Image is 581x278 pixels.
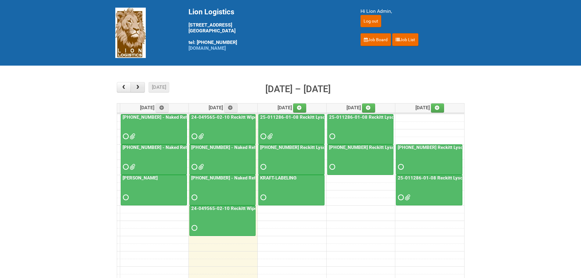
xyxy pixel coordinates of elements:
a: [PHONE_NUMBER] - Naked Reformulation Mailing 2 PHOTOS [189,175,256,205]
img: Lion Logistics [115,8,146,58]
span: Requested [329,165,334,169]
a: 25-011286-01-08 Reckitt Lysol Laundry Scented - BLINDING (hold slot) [258,114,325,145]
a: 24-049565-02-10 Reckitt Wipes HUT Stages 1-3 [189,114,256,145]
span: [DATE] [278,105,307,110]
a: Lion Logistics [115,30,146,35]
a: 24-049565-02-10 Reckitt Wipes HUT Stages 1-3 - slot for photos [189,205,256,236]
span: 24-049565-02 Reckitt Wipes HUT Stages 1-3 - Lion addresses (sbm ybm) revised.xlsx 24-049565-02 Re... [198,134,203,139]
a: [PHONE_NUMBER] - Naked Reformulation - Mailing 2 [190,145,302,150]
span: LABEL RECONCILIATION FORM_25011286.docx 25-011286-01 - MOR - Blinding.xlsm [267,134,271,139]
span: Requested [123,195,127,200]
span: Requested [398,165,402,169]
a: KRAFT-LABELING [259,175,298,181]
span: [DATE] [415,105,444,110]
span: [DATE] [346,105,375,110]
span: Requested [123,165,127,169]
a: [PHONE_NUMBER] - Naked Reformulation Mailing 2 PHOTOS [190,175,318,181]
a: KRAFT-LABELING [258,175,325,205]
a: Add an event [362,103,375,113]
a: Add an event [293,103,307,113]
a: [PHONE_NUMBER] - Naked Reformulation Mailing 1 PHOTOS [121,145,249,150]
span: [DATE] [140,105,169,110]
span: Requested [260,165,265,169]
span: Requested [192,134,196,139]
span: GROUP 1003.jpg GROUP 1003 (2).jpg GROUP 1003 (3).jpg GROUP 1003 (4).jpg GROUP 1003 (5).jpg GROUP ... [130,165,134,169]
a: Add an event [156,103,169,113]
span: [DATE] [209,105,238,110]
a: [PHONE_NUMBER] Reckitt Lysol Wipes Stage 4 - labeling day [396,145,525,150]
span: Lion Logistics [188,8,234,16]
a: Add an event [431,103,444,113]
a: [DOMAIN_NAME] [188,45,226,51]
span: Lion25-055556-01_LABELS_03Oct25.xlsx MOR - 25-055556-01.xlsm G147.png G258.png G369.png M147.png ... [130,134,134,139]
span: Requested [192,195,196,200]
div: Hi Lion Admin, [360,8,466,15]
a: 25-011286-01-08 Reckitt Lysol Laundry Scented [396,175,500,181]
a: [PHONE_NUMBER] Reckitt Lysol Wipes Stage 4 - labeling day [259,145,388,150]
div: [STREET_ADDRESS] [GEOGRAPHIC_DATA] tel: [PHONE_NUMBER] [188,8,345,51]
a: 25-011286-01-08 Reckitt Lysol Laundry Scented [396,175,462,205]
a: Job Board [360,33,391,46]
span: Requested [329,134,334,139]
a: 24-049565-02-10 Reckitt Wipes HUT Stages 1-3 - slot for photos [190,206,328,211]
span: 25-011286-01 - MDN (3).xlsx 25-011286-01 - MDN (2).xlsx 25-011286-01-08 - JNF.DOC 25-011286-01 - ... [405,195,409,200]
a: [PHONE_NUMBER] Reckitt Lysol Wipes Stage 4 - labeling day [396,144,462,175]
h2: [DATE] – [DATE] [265,82,331,96]
span: Requested [192,226,196,230]
a: 24-049565-02-10 Reckitt Wipes HUT Stages 1-3 [190,114,295,120]
a: 25-011286-01-08 Reckitt Lysol Laundry Scented - BLINDING (hold slot) [259,114,409,120]
a: [PHONE_NUMBER] Reckitt Lysol Wipes Stage 4 - labeling day [258,144,325,175]
a: 25-011286-01-08 Reckitt Lysol Laundry Scented - BLINDING (hold slot) [328,114,478,120]
a: [PHONE_NUMBER] - Naked Reformulation Mailing 1 [121,114,187,145]
span: Requested [260,134,265,139]
button: [DATE] [149,82,169,92]
span: Requested [123,134,127,139]
a: [PERSON_NAME] [121,175,187,205]
a: Add an event [224,103,238,113]
a: [PERSON_NAME] [121,175,159,181]
span: LION_Mailing2_25-055556-01_LABELS_06Oct25_FIXED.xlsx MOR_M2.xlsm LION_Mailing2_25-055556-01_LABEL... [198,165,203,169]
span: Requested [398,195,402,200]
a: [PHONE_NUMBER] - Naked Reformulation Mailing 1 PHOTOS [121,144,187,175]
input: Log out [360,15,381,27]
span: Requested [260,195,265,200]
a: Job List [392,33,418,46]
a: 25-011286-01-08 Reckitt Lysol Laundry Scented - BLINDING (hold slot) [327,114,393,145]
span: Requested [192,165,196,169]
a: [PHONE_NUMBER] - Naked Reformulation Mailing 1 [121,114,230,120]
a: [PHONE_NUMBER] Reckitt Lysol Wipes Stage 4 - labeling day [328,145,457,150]
a: [PHONE_NUMBER] Reckitt Lysol Wipes Stage 4 - labeling day [327,144,393,175]
a: [PHONE_NUMBER] - Naked Reformulation - Mailing 2 [189,144,256,175]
